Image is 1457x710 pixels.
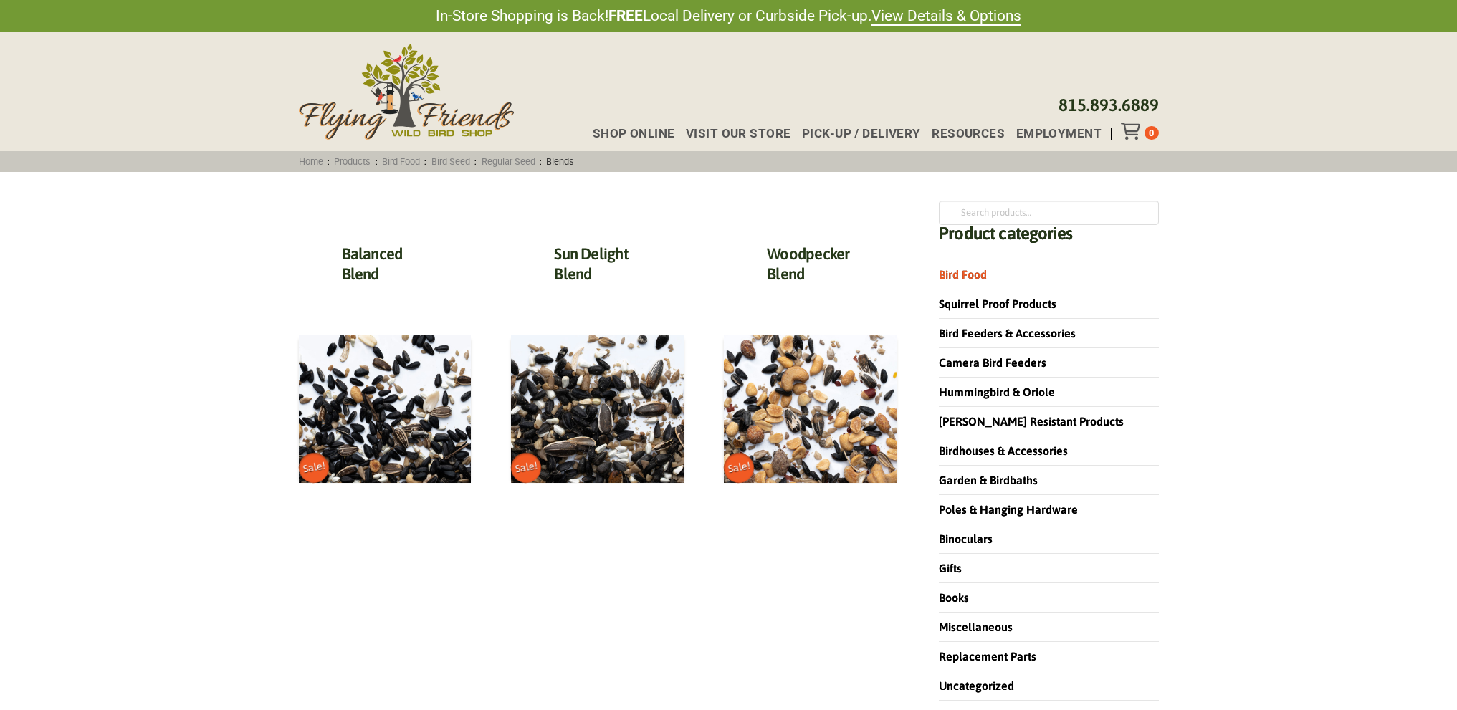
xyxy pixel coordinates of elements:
[296,451,331,486] span: Sale!
[939,503,1078,516] a: Poles & Hanging Hardware
[939,591,969,604] a: Books
[932,128,1005,140] span: Resources
[378,156,425,167] a: Bird Food
[1059,95,1159,115] a: 815.893.6889
[939,297,1056,310] a: Squirrel Proof Products
[1005,128,1102,140] a: Employment
[939,620,1013,633] a: Miscellaneous
[1016,128,1102,140] span: Employment
[342,244,403,284] a: Balanced Blend
[939,650,1036,663] a: Replacement Parts
[554,244,629,284] a: Sun Delight Blend
[477,156,540,167] a: Regular Seed
[294,156,579,167] span: : : : : :
[939,415,1124,428] a: [PERSON_NAME] Resistant Products
[939,201,1158,225] input: Search products…
[939,225,1158,251] h4: Product categories
[1149,128,1154,138] span: 0
[939,444,1068,457] a: Birdhouses & Accessories
[790,128,920,140] a: Pick-up / Delivery
[426,156,474,167] a: Bird Seed
[542,156,579,167] span: Blends
[674,128,790,140] a: Visit Our Store
[608,7,643,24] strong: FREE
[686,128,790,140] span: Visit Our Store
[871,7,1021,26] a: View Details & Options
[939,562,962,575] a: Gifts
[294,156,328,167] a: Home
[436,6,1021,27] span: In-Store Shopping is Back! Local Delivery or Curbside Pick-up.
[509,451,544,486] span: Sale!
[1121,123,1145,140] div: Toggle Off Canvas Content
[330,156,376,167] a: Products
[939,327,1076,340] a: Bird Feeders & Accessories
[581,128,674,140] a: Shop Online
[939,532,993,545] a: Binoculars
[920,128,1004,140] a: Resources
[802,128,921,140] span: Pick-up / Delivery
[299,44,514,140] img: Flying Friends Wild Bird Shop Logo
[939,356,1046,369] a: Camera Bird Feeders
[722,451,757,486] span: Sale!
[939,385,1055,398] a: Hummingbird & Oriole
[939,679,1014,692] a: Uncategorized
[939,474,1038,486] a: Garden & Birdbaths
[767,244,849,284] a: Woodpecker Blend
[939,268,987,281] a: Bird Food
[593,128,675,140] span: Shop Online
